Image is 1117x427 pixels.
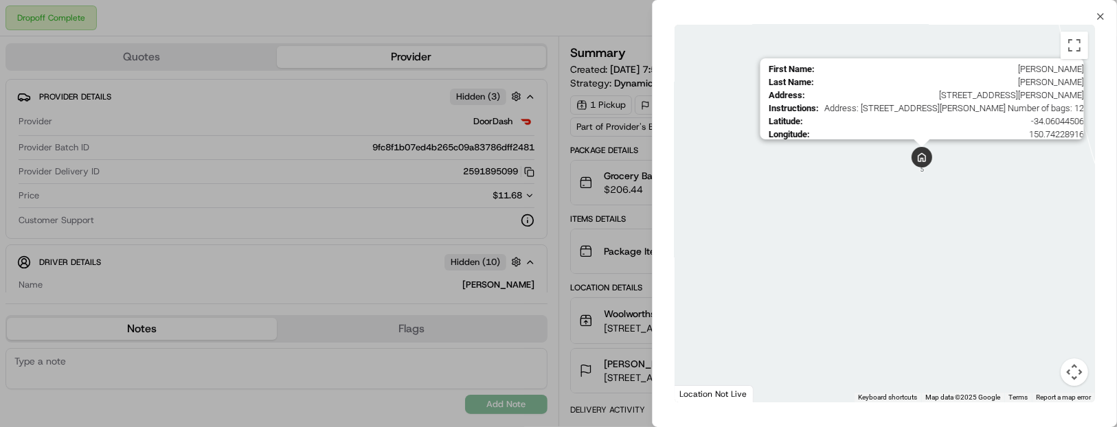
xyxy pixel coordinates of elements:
[1061,358,1088,386] button: Map camera controls
[819,77,1083,87] span: [PERSON_NAME]
[824,103,1083,113] span: Address: [STREET_ADDRESS][PERSON_NAME] Number of bags: 12
[768,90,804,100] span: Address :
[1008,393,1028,401] a: Terms
[678,384,723,402] img: Google
[768,116,802,126] span: Latitude :
[808,116,1083,126] span: -34.06044506
[820,64,1083,74] span: [PERSON_NAME]
[768,103,818,113] span: Instructions :
[768,77,813,87] span: Last Name :
[768,64,814,74] span: First Name :
[675,385,754,402] div: Location Not Live
[678,384,723,402] a: Open this area in Google Maps (opens a new window)
[810,90,1083,100] span: [STREET_ADDRESS][PERSON_NAME]
[1036,393,1091,401] a: Report a map error
[858,393,917,402] button: Keyboard shortcuts
[925,393,1000,401] span: Map data ©2025 Google
[815,129,1083,139] span: 150.74228916
[768,129,809,139] span: Longitude :
[1061,32,1088,59] button: Toggle fullscreen view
